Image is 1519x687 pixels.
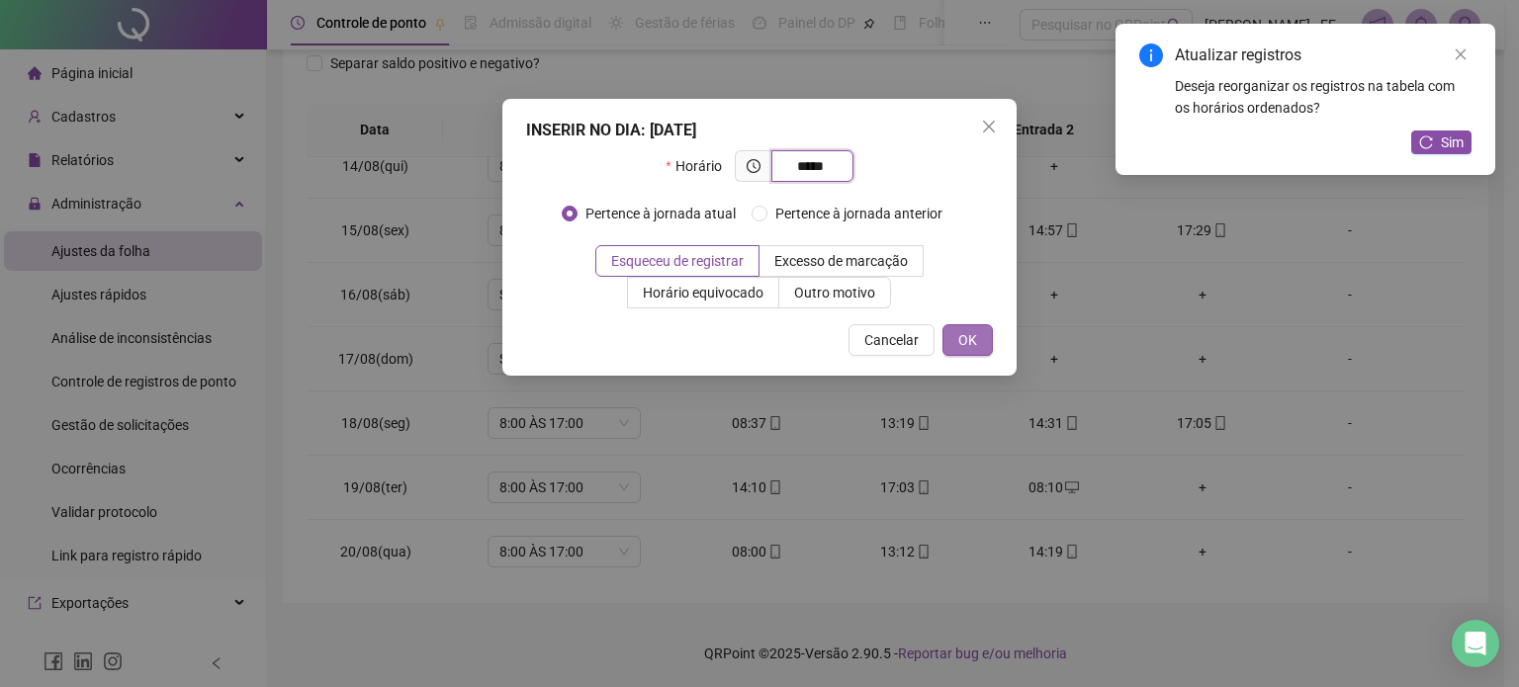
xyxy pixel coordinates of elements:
span: OK [958,329,977,351]
span: info-circle [1139,43,1163,67]
button: Close [973,111,1005,142]
span: close [1454,47,1468,61]
div: INSERIR NO DIA : [DATE] [526,119,993,142]
label: Horário [666,150,734,182]
button: OK [942,324,993,356]
button: Cancelar [849,324,935,356]
div: Open Intercom Messenger [1452,620,1499,667]
span: Horário equivocado [643,285,763,301]
span: Cancelar [864,329,919,351]
button: Sim [1411,130,1472,154]
span: reload [1419,135,1433,149]
span: clock-circle [747,159,760,173]
div: Deseja reorganizar os registros na tabela com os horários ordenados? [1175,75,1472,119]
div: Atualizar registros [1175,43,1472,67]
span: Outro motivo [794,285,875,301]
span: Sim [1441,131,1464,153]
span: close [981,119,997,134]
span: Excesso de marcação [774,253,908,269]
span: Pertence à jornada atual [578,203,744,224]
span: Pertence à jornada anterior [767,203,950,224]
a: Close [1450,43,1472,65]
span: Esqueceu de registrar [611,253,744,269]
